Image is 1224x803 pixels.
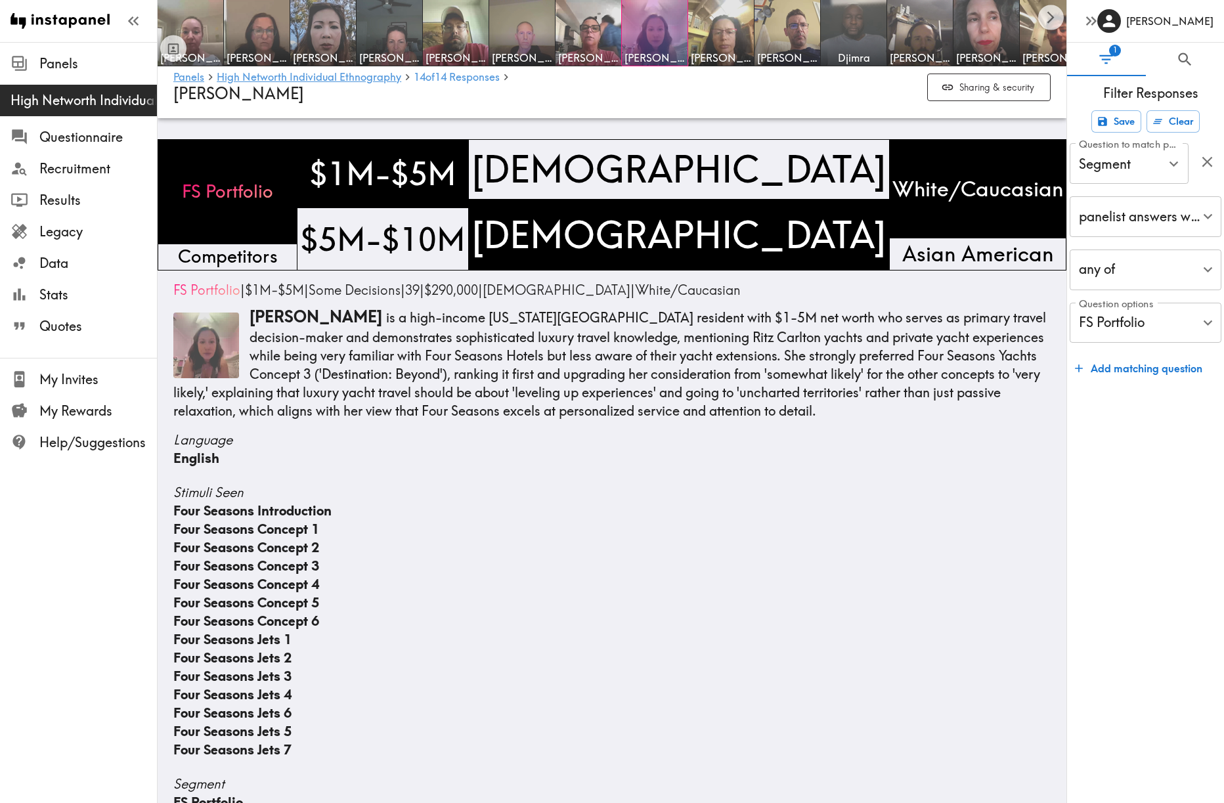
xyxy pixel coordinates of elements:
[173,594,319,611] span: Four Seasons Concept 5
[414,72,426,82] span: 14
[757,51,818,65] span: [PERSON_NAME]
[309,282,405,298] span: |
[39,317,157,336] span: Quotes
[297,215,468,264] span: $5M-$10M
[414,72,435,82] span: of
[1109,45,1121,56] span: 1
[1070,355,1208,381] button: Add matching question
[691,51,751,65] span: [PERSON_NAME]
[39,54,157,73] span: Panels
[173,282,245,298] span: |
[469,207,889,263] span: [DEMOGRAPHIC_DATA]
[173,775,1051,793] span: Segment
[175,242,280,272] span: Competitors
[173,741,292,758] span: Four Seasons Jets 7
[359,51,420,65] span: [PERSON_NAME]
[424,282,483,298] span: |
[39,223,157,241] span: Legacy
[173,557,319,574] span: Four Seasons Concept 3
[173,521,319,537] span: Four Seasons Concept 1
[624,51,685,65] span: [PERSON_NAME]
[469,141,889,198] span: [DEMOGRAPHIC_DATA]
[307,149,459,198] span: $1M-$5M
[405,282,420,298] span: 39
[39,402,157,420] span: My Rewards
[414,72,500,84] a: 14of14 Responses
[1070,196,1221,237] div: panelist answers with
[173,313,239,378] img: Thumbnail
[173,576,319,592] span: Four Seasons Concept 4
[245,282,309,298] span: |
[173,83,304,103] span: [PERSON_NAME]
[435,72,500,82] span: 14 Responses
[39,286,157,304] span: Stats
[1147,110,1200,133] button: Clear all filters
[1176,51,1194,68] span: Search
[1022,51,1083,65] span: [PERSON_NAME]
[1079,297,1153,311] label: Question options
[900,236,1056,271] span: Asian American
[1067,43,1146,76] button: Filter Responses
[293,51,353,65] span: [PERSON_NAME]
[635,282,741,298] span: White/Caucasian
[1070,303,1221,343] div: FS Portfolio
[492,51,552,65] span: [PERSON_NAME]
[927,74,1051,102] button: Sharing & security
[1070,250,1221,290] div: any of
[173,483,1051,502] span: Stimuli Seen
[483,282,630,298] span: [DEMOGRAPHIC_DATA]
[173,450,219,466] span: English
[250,307,382,326] span: [PERSON_NAME]
[173,649,292,666] span: Four Seasons Jets 2
[309,282,401,298] span: Some Decisions
[39,160,157,178] span: Recruitment
[1164,154,1184,174] button: Open
[11,91,157,110] span: High Networth Individual Ethnography
[173,306,1051,420] p: is a high-income [US_STATE][GEOGRAPHIC_DATA] resident with $1-5M net worth who serves as primary ...
[39,433,157,452] span: Help/Suggestions
[173,723,292,739] span: Four Seasons Jets 5
[173,686,292,703] span: Four Seasons Jets 4
[179,177,276,207] span: FS Portfolio
[160,35,186,62] button: Toggle between responses and questions
[424,282,478,298] span: $290,000
[173,539,319,555] span: Four Seasons Concept 2
[227,51,287,65] span: [PERSON_NAME]
[39,191,157,209] span: Results
[173,668,292,684] span: Four Seasons Jets 3
[173,72,204,84] a: Panels
[173,502,332,519] span: Four Seasons Introduction
[39,370,157,389] span: My Invites
[1038,5,1064,30] button: Scroll right
[1079,137,1182,152] label: Question to match panelists on
[173,631,292,647] span: Four Seasons Jets 1
[160,51,221,65] span: [PERSON_NAME]
[173,282,240,298] span: FS Portfolio
[39,128,157,146] span: Questionnaire
[173,431,1051,449] span: Language
[39,254,157,272] span: Data
[558,51,619,65] span: [PERSON_NAME]
[1126,14,1213,28] h6: [PERSON_NAME]
[426,51,486,65] span: [PERSON_NAME]
[217,72,401,84] a: High Networth Individual Ethnography
[483,282,635,298] span: |
[823,51,884,65] span: Djimra
[405,282,424,298] span: |
[173,613,319,629] span: Four Seasons Concept 6
[1091,110,1141,133] button: Save filters
[1078,84,1224,102] span: Filter Responses
[245,282,304,298] span: $1M-$5M
[173,705,292,721] span: Four Seasons Jets 6
[956,51,1016,65] span: [PERSON_NAME]
[890,51,950,65] span: [PERSON_NAME]
[890,171,1066,206] span: White/Caucasian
